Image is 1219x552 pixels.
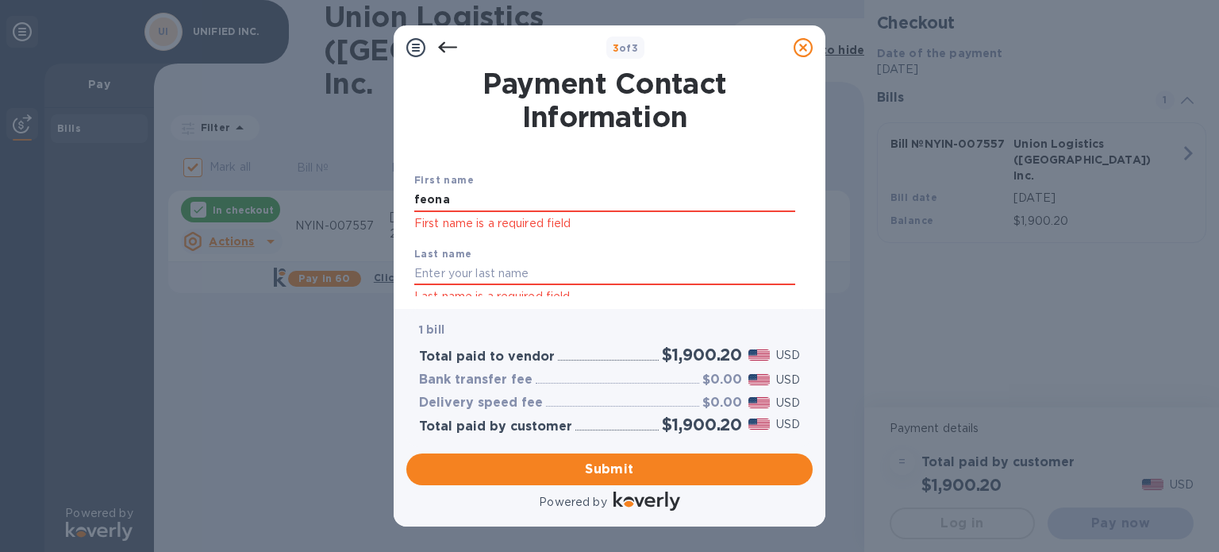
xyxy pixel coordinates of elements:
h3: Total paid to vendor [419,349,555,365]
img: USD [748,349,770,361]
b: of 3 [613,42,639,54]
h2: $1,900.20 [662,345,742,365]
img: USD [748,419,770,430]
p: USD [776,347,800,364]
span: 3 [613,42,619,54]
h1: Payment Contact Information [414,67,795,133]
img: USD [748,397,770,408]
p: Powered by [539,494,606,511]
h3: Delivery speed fee [419,396,543,411]
h3: Bank transfer fee [419,373,533,388]
img: Logo [613,492,680,511]
b: First name [414,174,474,186]
h3: $0.00 [702,396,742,411]
b: Last name [414,248,472,260]
h2: $1,900.20 [662,415,742,434]
h3: $0.00 [702,373,742,388]
p: Last name is a required field [414,288,795,306]
img: USD [748,374,770,385]
input: Enter your last name [414,262,795,286]
button: Submit [406,454,813,485]
p: USD [776,416,800,433]
input: Enter your first name [414,188,795,212]
p: USD [776,372,800,388]
p: First name is a required field [414,214,795,233]
h3: Total paid by customer [419,419,572,434]
b: 1 bill [419,323,444,336]
p: USD [776,395,800,411]
span: Submit [419,460,800,479]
